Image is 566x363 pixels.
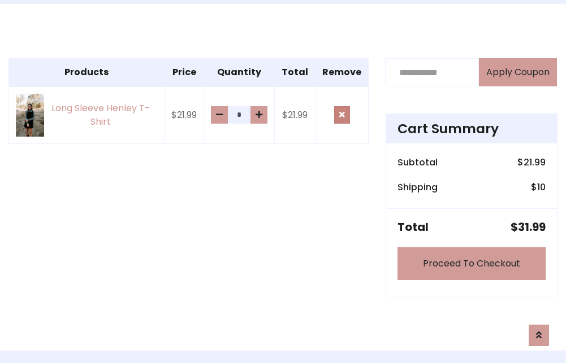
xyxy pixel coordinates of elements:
th: Products [9,59,165,87]
td: $21.99 [275,86,316,143]
span: 31.99 [518,219,546,235]
h6: $ [517,157,546,168]
a: Long Sleeve Henley T-Shirt [16,94,157,136]
th: Remove [316,59,369,87]
button: Apply Coupon [479,58,557,86]
th: Quantity [204,59,275,87]
span: 21.99 [524,156,546,169]
th: Price [165,59,204,87]
td: $21.99 [165,86,204,143]
h6: $ [531,182,546,193]
h5: Total [398,220,429,234]
h5: $ [511,220,546,234]
h6: Shipping [398,182,438,193]
h4: Cart Summary [398,121,546,137]
span: 10 [537,181,546,194]
a: Proceed To Checkout [398,247,546,280]
h6: Subtotal [398,157,438,168]
th: Total [275,59,316,87]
